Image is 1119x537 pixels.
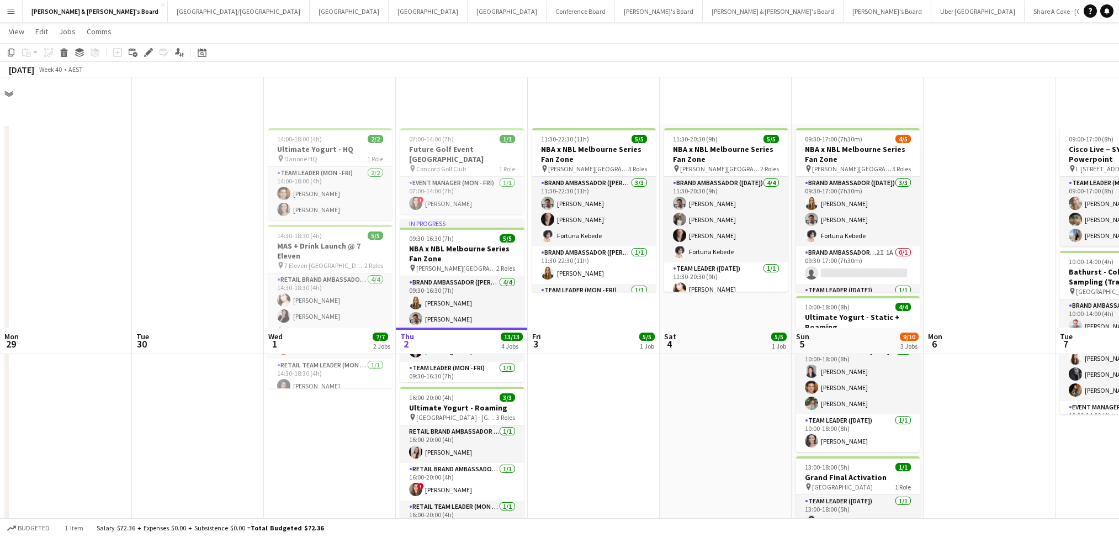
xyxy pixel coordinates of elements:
span: Concord Golf Club [416,165,466,173]
div: In progress [400,219,524,228]
button: [GEOGRAPHIC_DATA] [310,1,389,22]
span: 11:30-22:30 (11h) [541,135,589,143]
div: AEST [68,65,83,73]
span: 7/7 [373,333,388,341]
span: 7 [1058,338,1073,350]
span: 4/4 [895,303,911,311]
span: 14:00-18:00 (4h) [277,135,322,143]
span: 1/1 [500,135,515,143]
span: Fri [532,331,541,341]
h3: NBA x NBL Melbourne Series Fan Zone [400,244,524,264]
app-card-role: Team Leader ([DATE])1/111:30-20:30 (9h)[PERSON_NAME] [664,262,788,300]
h3: Ultimate Yogurt - Roaming [400,403,524,413]
span: 4/5 [895,135,911,143]
span: 07:00-14:00 (7h) [409,135,454,143]
span: 2/2 [368,135,383,143]
span: [GEOGRAPHIC_DATA] - [GEOGRAPHIC_DATA] [416,413,496,422]
span: Total Budgeted $72.36 [251,524,323,532]
app-card-role: Brand Ambassador ([DATE])3/310:00-18:00 (8h)[PERSON_NAME][PERSON_NAME][PERSON_NAME] [796,345,920,414]
span: 1 Role [367,155,383,163]
button: [GEOGRAPHIC_DATA] [468,1,547,22]
span: Comms [87,27,112,36]
span: 29 [3,338,19,350]
span: 2 Roles [760,165,779,173]
span: Tue [1060,331,1073,341]
span: 09:00-17:00 (8h) [1069,135,1113,143]
span: ! [417,483,424,489]
span: 1 item [61,524,87,532]
div: In progress09:30-16:30 (7h)5/5NBA x NBL Melbourne Series Fan Zone [PERSON_NAME][GEOGRAPHIC_DATA],... [400,219,524,382]
span: 4 [662,338,676,350]
a: Jobs [55,24,80,39]
app-job-card: 14:00-18:00 (4h)2/2Ultimate Yogurt - HQ Danone HQ1 RoleTeam Leader (Mon - Fri)2/214:00-18:00 (4h)... [268,128,392,220]
span: 3 [531,338,541,350]
app-card-role: Brand Ambassador ([PERSON_NAME])3/311:30-22:30 (11h)[PERSON_NAME][PERSON_NAME]Fortuna Kebede [532,177,656,246]
app-card-role: Team Leader (Mon - Fri)2/214:00-18:00 (4h)[PERSON_NAME][PERSON_NAME] [268,167,392,220]
span: Jobs [59,27,76,36]
button: Budgeted [6,522,51,534]
button: Conference Board [547,1,615,22]
span: 3 Roles [628,165,647,173]
div: 11:30-20:30 (9h)5/5NBA x NBL Melbourne Series Fan Zone [PERSON_NAME][GEOGRAPHIC_DATA], [GEOGRAPHI... [664,128,788,292]
app-card-role: Brand Ambassador ([DATE])4/411:30-20:30 (9h)[PERSON_NAME][PERSON_NAME][PERSON_NAME]Fortuna Kebede [664,177,788,262]
span: 2 Roles [364,261,383,270]
span: [PERSON_NAME][GEOGRAPHIC_DATA], [GEOGRAPHIC_DATA] [416,264,496,272]
button: [GEOGRAPHIC_DATA] [389,1,468,22]
span: 1 Role [499,165,515,173]
div: 3 Jobs [900,342,918,350]
app-card-role: Event Manager (Mon - Fri)1/107:00-14:00 (7h)![PERSON_NAME] [400,177,524,214]
span: Danone HQ [284,155,317,163]
button: [GEOGRAPHIC_DATA]/[GEOGRAPHIC_DATA] [168,1,310,22]
div: 1 Job [640,342,654,350]
span: 5/5 [763,135,779,143]
span: 7 Eleven [GEOGRAPHIC_DATA] [284,261,364,270]
span: 16:00-20:00 (4h) [409,393,454,402]
app-job-card: 10:00-18:00 (8h)4/4Ultimate Yogurt - Static + Roaming [GEOGRAPHIC_DATA] - [GEOGRAPHIC_DATA]2 Role... [796,296,920,452]
span: 1 [267,338,283,350]
button: [PERSON_NAME]'s Board [844,1,931,22]
div: 4 Jobs [501,342,522,350]
h3: NBA x NBL Melbourne Series Fan Zone [532,144,656,164]
span: [PERSON_NAME][GEOGRAPHIC_DATA], [GEOGRAPHIC_DATA] [812,165,892,173]
span: 5/5 [500,234,515,243]
div: 13:00-18:00 (5h)1/1Grand Final Activation [GEOGRAPHIC_DATA]1 RoleTeam Leader ([DATE])1/113:00-18:... [796,456,920,533]
app-card-role: RETAIL Brand Ambassador (Mon - Fri)1/116:00-20:00 (4h)![PERSON_NAME] [400,463,524,501]
span: ! [417,197,424,203]
h3: NBA x NBL Melbourne Series Fan Zone [664,144,788,164]
span: 5/5 [368,231,383,240]
app-card-role: Team Leader ([DATE])1/113:00-18:00 (5h)Ly An [PERSON_NAME] [796,495,920,533]
h3: Grand Final Activation [796,472,920,482]
span: 9/10 [900,333,919,341]
button: [PERSON_NAME] & [PERSON_NAME]'s Board [23,1,168,22]
span: 1/1 [895,463,911,471]
span: View [9,27,24,36]
div: Salary $72.36 + Expenses $0.00 + Subsistence $0.00 = [97,524,323,532]
span: Tue [136,331,149,341]
span: 5 [794,338,809,350]
span: 5/5 [639,333,655,341]
div: 1 Job [772,342,786,350]
span: Sun [796,331,809,341]
app-card-role: Brand Ambassador ([PERSON_NAME])1/111:30-22:30 (11h)[PERSON_NAME] [532,246,656,284]
h3: NBA x NBL Melbourne Series Fan Zone [796,144,920,164]
span: Edit [35,27,48,36]
span: 14:30-18:30 (4h) [277,231,322,240]
span: 13/13 [501,333,523,341]
app-job-card: 14:30-18:30 (4h)5/5MAS + Drink Launch @ 7 Eleven 7 Eleven [GEOGRAPHIC_DATA]2 RolesRETAIL Brand Am... [268,225,392,388]
span: 2 [399,338,414,350]
a: Edit [31,24,52,39]
div: 11:30-22:30 (11h)5/5NBA x NBL Melbourne Series Fan Zone [PERSON_NAME][GEOGRAPHIC_DATA], [GEOGRAPH... [532,128,656,292]
app-card-role: Team Leader ([DATE])1/1 [796,284,920,322]
span: 30 [135,338,149,350]
span: [PERSON_NAME][GEOGRAPHIC_DATA], [GEOGRAPHIC_DATA] [548,165,628,173]
div: [DATE] [9,64,34,75]
span: 3/3 [500,393,515,402]
app-card-role: RETAIL Team Leader (Mon - Fri)1/114:30-18:30 (4h)[PERSON_NAME] [268,359,392,397]
span: 2 Roles [496,264,515,272]
app-job-card: 09:30-17:00 (7h30m)4/5NBA x NBL Melbourne Series Fan Zone [PERSON_NAME][GEOGRAPHIC_DATA], [GEOGRA... [796,128,920,292]
app-job-card: 07:00-14:00 (7h)1/1Future Golf Event [GEOGRAPHIC_DATA] Concord Golf Club1 RoleEvent Manager (Mon ... [400,128,524,214]
button: [PERSON_NAME]'s Board [615,1,703,22]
